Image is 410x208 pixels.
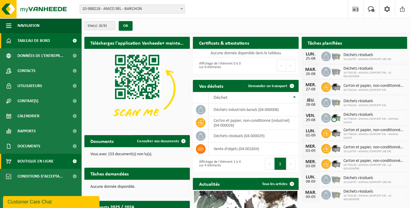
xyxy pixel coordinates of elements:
span: 10-754134 - ANIMAL CONFORT SRL [343,104,386,107]
div: 01-09 [305,134,317,138]
div: 08-09 [305,180,317,184]
span: Déchets résiduels [343,66,404,71]
img: WB-2500-GAL-GY-01 [331,66,341,76]
a: Tous les articles [257,178,298,190]
span: Tableau de bord [17,33,50,48]
span: Navigation [17,18,39,33]
img: WB-2500-GAL-GY-01 [331,97,341,107]
img: WB-5000-CU [331,112,341,122]
div: 03-09 [305,149,317,153]
div: LUN. [305,129,317,134]
span: Conditions d'accepta... [17,169,63,184]
div: LUN. [305,52,317,57]
div: 27-08 [305,87,317,92]
span: Déchets résiduels [343,99,386,104]
count: (8/8) [99,24,107,28]
a: Demander un transport [243,80,298,92]
div: MER. [305,144,317,149]
span: Déchets résiduels [343,176,391,181]
span: Site(s) [88,21,107,30]
div: MER. [305,159,317,164]
span: Carton et papier, non-conditionné (industriel) [343,159,404,163]
td: Aucune donnée disponible dans le tableau [193,49,298,57]
div: LUN. [305,175,317,180]
a: Consulter vos documents [132,135,189,147]
td: vente d'objets (04-001834) [209,143,298,156]
span: Carton et papier, non-conditionné (industriel) [343,128,404,133]
img: WB-2500-GAL-GY-01 [331,189,341,199]
span: 10-754130 - ANIMAL CONFORT SRL - LA GOUJONIÈRE [343,163,404,171]
h2: Actualités [193,178,225,190]
td: déchets résiduels (04-000029) [209,130,298,143]
span: 10-988218 - ANICO SRL - BARCHON [80,5,185,13]
span: 10-224797 - ANIMAL CONFORT LGE SRL [343,181,391,184]
button: Previous [277,59,286,71]
img: WB-5000-GAL-GY-01 [331,158,341,169]
div: MER. [305,83,317,87]
button: 1 [274,158,286,170]
span: Documents [17,139,40,154]
button: Next [286,59,296,71]
span: Consulter vos documents [137,139,179,143]
div: 29-08 [305,118,317,122]
div: 03-09 [305,164,317,169]
img: WB-5000-GAL-GY-01 [331,143,341,153]
div: MAR. [305,67,317,72]
div: MAR. [305,190,317,195]
h2: Certificats & attestations [193,37,255,49]
h2: Téléchargez l'application Vanheede+ maintenant! [84,37,190,49]
span: Boutique en ligne [17,154,54,169]
iframe: chat widget [3,195,101,208]
span: Utilisateurs [17,78,42,93]
div: Affichage de l'élément 0 à 0 sur 0 éléments [196,59,243,72]
img: WB-5000-GAL-GY-01 [331,128,341,138]
button: OK [119,21,133,31]
span: Rapports [17,124,36,139]
img: Download de VHEPlus App [84,49,190,128]
div: VEN. [305,113,317,118]
img: WB-2500-GAL-GY-01 [331,51,341,61]
div: JEU. [305,98,317,103]
span: Déchet [213,95,227,100]
button: Previous [265,158,274,170]
span: 10-754130 - ANIMAL CONFORT SRL - LA GOUJONIÈRE [343,71,404,78]
span: Contrat(s) [17,93,38,109]
span: Carton et papier, non-conditionné (industriel) [343,84,404,88]
p: Vous avez 153 document(s) non lu(s). [90,152,184,156]
div: 25-08 [305,57,317,61]
div: Affichage de l'élément 1 à 4 sur 4 éléments [196,157,243,170]
span: 10-754134 - ANIMAL CONFORT SRL [343,88,404,92]
span: Déchets résiduels [343,189,404,194]
button: Site(s)(8/8) [84,21,115,30]
h2: Vos déchets [193,80,229,92]
span: Carton et papier, non-conditionné (industriel) [343,145,404,150]
span: 10-778016 - ANIMAL CONFORT SRL - ANIMAL LOISIR [343,133,404,140]
span: 10-754130 - ANIMAL CONFORT SRL - LA GOUJONIÈRE [343,194,404,201]
span: Demander un transport [248,84,287,88]
img: WB-5000-GAL-GY-01 [331,81,341,92]
span: Données de l'entrepr... [17,48,64,63]
span: Déchets résiduels [343,112,404,117]
div: 09-09 [305,195,317,199]
span: 10-778016 - ANIMAL CONFORT SRL - ANIMAL LOISIR [343,117,404,124]
td: carton et papier, non-conditionné (industriel) (04-000026) [209,116,298,130]
span: Contacts [17,63,36,78]
span: Calendrier [17,109,39,124]
div: 26-08 [305,72,317,76]
span: 10-224797 - ANIMAL CONFORT LGE SRL [343,58,391,61]
p: Aucune donnée disponible. [90,185,184,189]
button: Next [286,158,296,170]
div: 28-08 [305,103,317,107]
span: 10-988218 - ANICO SRL - BARCHON [80,5,185,14]
h2: Tâches planifiées [302,37,348,49]
h2: Tâches demandées [84,168,135,179]
h2: Documents [84,135,120,147]
img: WB-2500-GAL-GY-01 [331,174,341,184]
span: Déchets résiduels [343,53,391,58]
span: 10-224797 - ANIMAL CONFORT LGE SRL [343,150,404,153]
td: déchets industriels banals (04-000008) [209,103,298,116]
